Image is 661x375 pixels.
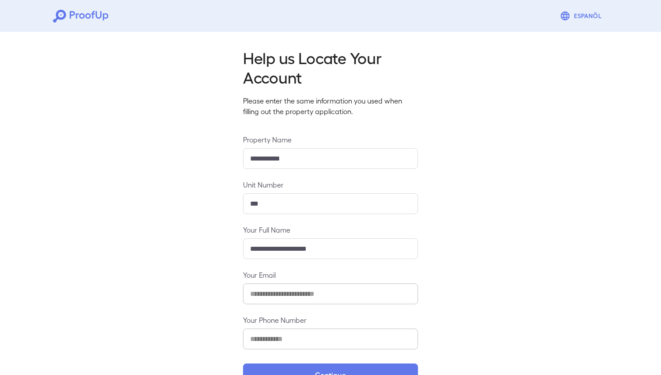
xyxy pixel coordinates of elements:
[243,134,418,145] label: Property Name
[243,315,418,325] label: Your Phone Number
[243,96,418,117] p: Please enter the same information you used when filling out the property application.
[243,225,418,235] label: Your Full Name
[243,270,418,280] label: Your Email
[243,180,418,190] label: Unit Number
[556,7,608,25] button: Espanõl
[243,48,418,87] h2: Help us Locate Your Account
